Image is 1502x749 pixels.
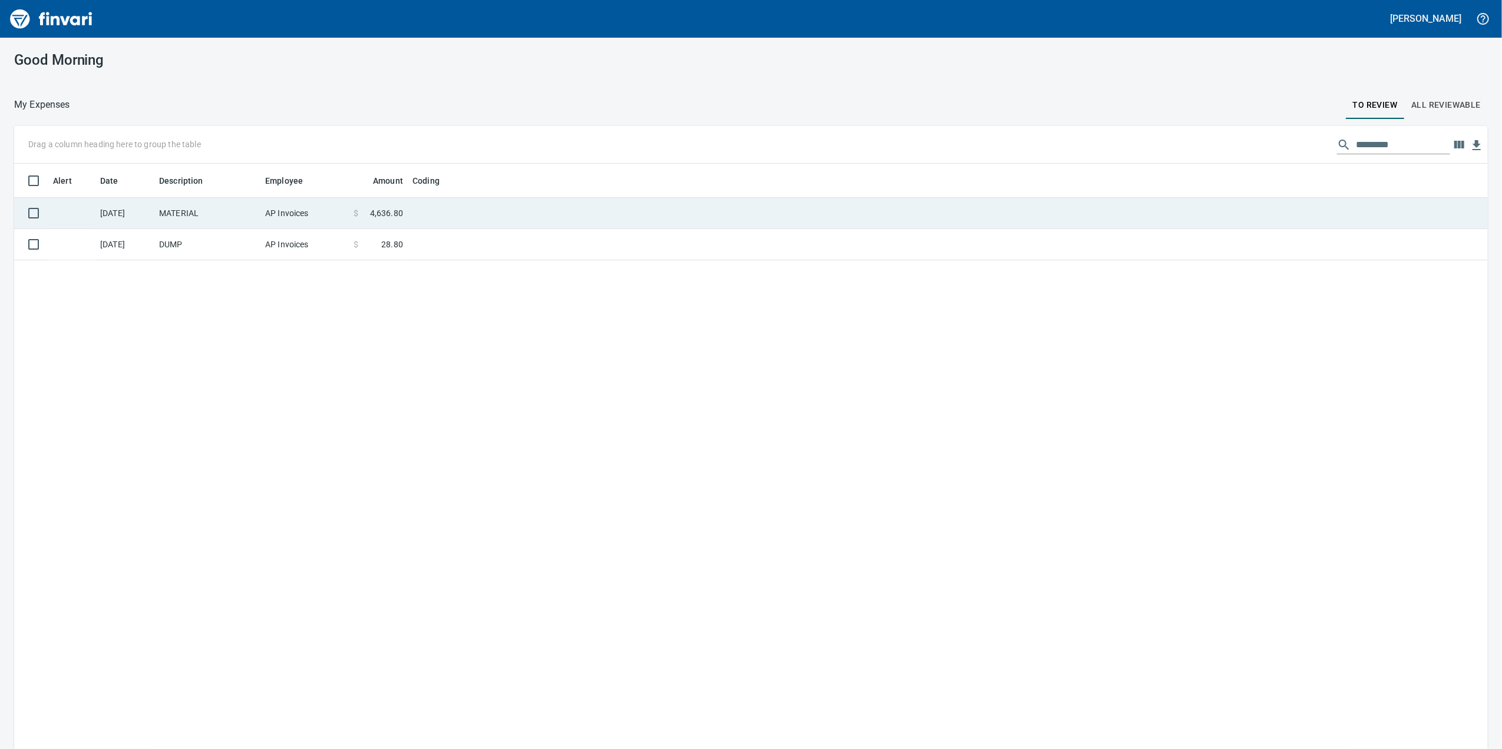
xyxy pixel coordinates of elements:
h5: [PERSON_NAME] [1391,12,1461,25]
span: Coding [412,174,455,188]
span: Date [100,174,134,188]
span: Amount [358,174,403,188]
span: Date [100,174,118,188]
span: $ [354,238,358,250]
span: Alert [53,174,87,188]
td: AP Invoices [260,229,349,260]
span: Description [159,174,203,188]
span: 28.80 [381,238,403,250]
span: Amount [373,174,403,188]
button: Download table [1468,137,1486,154]
span: 4,636.80 [370,207,403,219]
span: Alert [53,174,72,188]
h3: Good Morning [14,52,487,68]
span: To Review [1353,98,1398,112]
span: Employee [265,174,318,188]
span: $ [354,207,358,219]
td: [DATE] [95,198,154,229]
span: Description [159,174,219,188]
p: Drag a column heading here to group the table [28,138,201,150]
button: [PERSON_NAME] [1388,9,1464,28]
nav: breadcrumb [14,98,70,112]
td: MATERIAL [154,198,260,229]
span: All Reviewable [1411,98,1481,112]
img: Finvari [7,5,95,33]
td: AP Invoices [260,198,349,229]
p: My Expenses [14,98,70,112]
span: Coding [412,174,440,188]
td: DUMP [154,229,260,260]
td: [DATE] [95,229,154,260]
button: Choose columns to display [1450,136,1468,154]
span: Employee [265,174,303,188]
